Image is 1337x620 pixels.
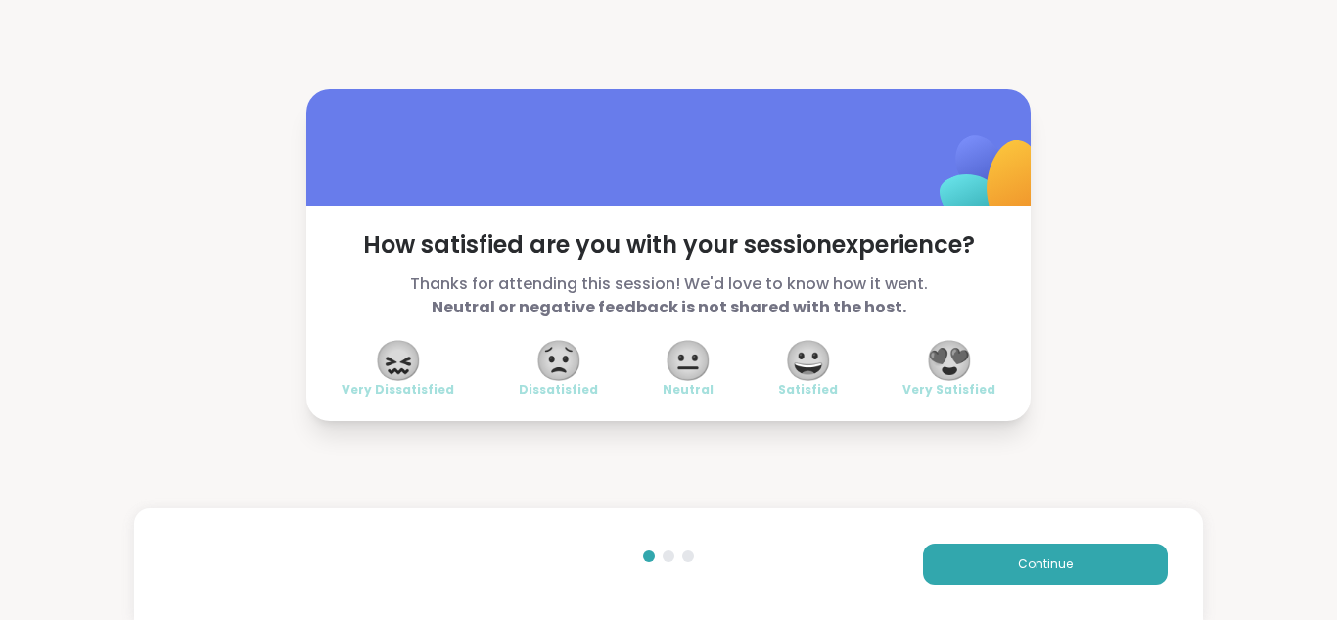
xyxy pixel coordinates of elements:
span: Thanks for attending this session! We'd love to know how it went. [342,272,995,319]
span: Continue [1018,555,1073,573]
span: Dissatisfied [519,382,598,398]
span: 😟 [534,343,583,378]
span: Neutral [663,382,714,398]
b: Neutral or negative feedback is not shared with the host. [432,296,906,318]
img: ShareWell Logomark [894,84,1088,279]
span: 😖 [374,343,423,378]
span: 😍 [925,343,974,378]
button: Continue [923,544,1168,585]
span: Very Dissatisfied [342,382,454,398]
span: Very Satisfied [902,382,995,398]
span: How satisfied are you with your session experience? [342,229,995,261]
span: 😀 [784,343,833,378]
span: Satisfied [778,382,838,398]
span: 😐 [664,343,713,378]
